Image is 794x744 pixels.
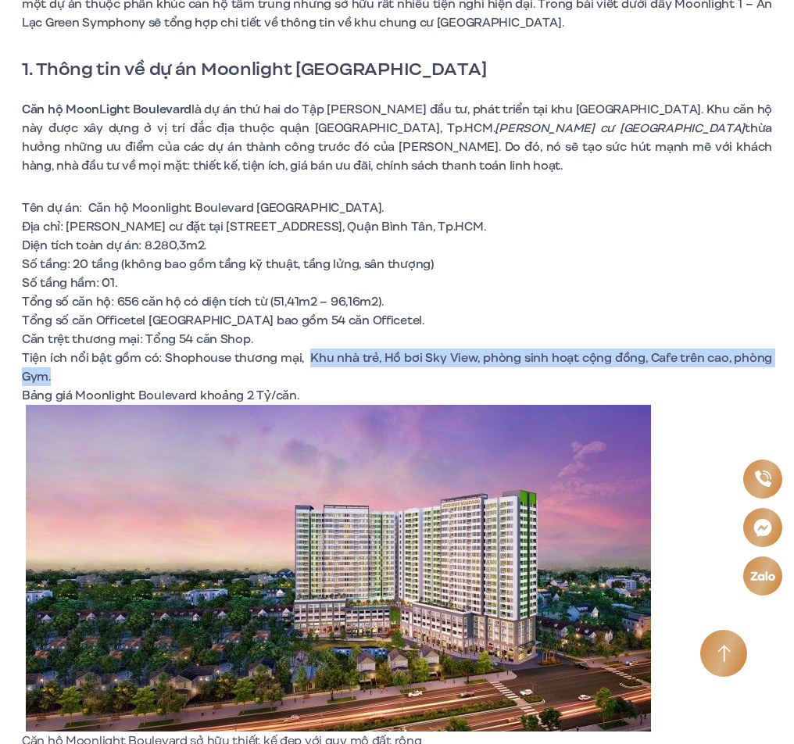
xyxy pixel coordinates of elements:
[22,218,485,235] span: Địa chỉ: [PERSON_NAME] cư đặt tại [STREET_ADDRESS], Quận Bình Tân, Tp.HCM.
[717,645,731,663] img: Arrow icon
[22,293,383,310] span: Tổng số căn hộ: 656 căn hộ có diện tích từ (51,41m2 – 96,16m2).
[22,237,206,254] span: Diện tích toàn dự án: 8.280,3m2.
[22,274,117,292] span: Số tầng hầm: 01.
[26,405,651,731] img: Căn hộ Moonlight Boulevard sở hữu thiết kế đẹp với quy mô đất rộng
[749,571,776,581] img: Zalo icon
[22,55,486,82] strong: 1. Thông tin về dự án Moonlight [GEOGRAPHIC_DATA]
[22,101,191,118] b: Căn hộ MoonLight Boulevard
[495,120,745,137] span: [PERSON_NAME] cư [GEOGRAPHIC_DATA]
[22,387,299,404] span: Bảng giá Moonlight Boulevard khoảng 2 Tỷ/căn.
[22,101,772,137] span: là dự án thứ hai do Tập [PERSON_NAME] đầu tư, phát triển tại khu [GEOGRAPHIC_DATA]. Khu căn hộ nà...
[753,517,772,537] img: Messenger icon
[22,199,384,216] span: Tên dự án: Căn hộ Moonlight Boulevard [GEOGRAPHIC_DATA].
[22,349,772,385] span: Tiện ích nổi bật gồm có: Shophouse thương mại, Khu nhà trẻ, Hồ bơi Sky View, phòng sinh h...
[22,312,424,329] span: Tổng số căn Officetel [GEOGRAPHIC_DATA] bao gồm 54 căn Officetel.
[22,256,434,273] span: Số tầng: 20 tầng (không bao gồm tầng kỹ thuật, tầng lửng, sân thượng)
[22,331,252,348] span: Căn trệt thương mại: Tổng 54 căn Shop.
[754,470,771,488] img: Phone icon
[22,120,772,174] span: thừa hưởng những ưu điểm của các dự án thành công trước đó của [PERSON_NAME]. Do đó, nó sẽ tạo sứ...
